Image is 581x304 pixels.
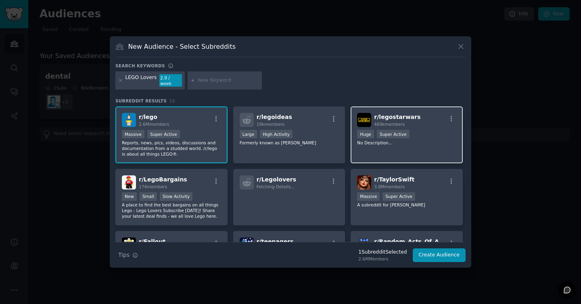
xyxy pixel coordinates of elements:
h3: New Audience - Select Subreddits [128,42,236,51]
div: LEGO Lovers [125,74,157,87]
div: Super Active [377,130,410,138]
img: TaylorSwift [357,175,371,189]
img: lego [122,113,136,127]
span: r/ teenagers [257,238,294,245]
span: r/ Fallout [139,238,165,245]
img: Random_Acts_Of_Amazon [357,237,371,252]
div: Small [140,192,157,201]
span: 16 [169,98,175,103]
span: Fetching Details... [257,184,295,189]
div: Huge [357,130,374,138]
span: r/ LegoBargains [139,176,187,183]
span: r/ TaylorSwift [374,176,414,183]
span: r/ legostarwars [374,114,420,120]
div: High Activity [260,130,293,138]
span: Subreddit Results [115,98,167,104]
div: Super Active [382,192,415,201]
span: r/ Legolovers [257,176,296,183]
span: r/ Random_Acts_Of_Amazon [374,238,460,245]
span: r/ lego [139,114,157,120]
input: New Keyword [198,77,259,84]
p: No Description... [357,140,456,146]
span: 3.8M members [374,184,405,189]
button: Tips [115,248,141,262]
div: 1 Subreddit Selected [358,249,407,256]
div: Massive [122,130,144,138]
button: Create Audience [413,248,466,262]
div: 2.9 / week [159,74,182,87]
span: 469k members [374,122,405,127]
div: Large [240,130,257,138]
h3: Search keywords [115,63,165,69]
img: legostarwars [357,113,371,127]
p: Formerly known as [PERSON_NAME] [240,140,339,146]
span: 19k members [257,122,284,127]
span: 2.6M members [139,122,169,127]
span: Tips [118,251,130,259]
p: Reports, news, pics, videos, discussions and documentation from a studded world. /r/lego is about... [122,140,221,157]
p: A place to find the best bargains on all things Lego - Lego Lovers Subscribe [DATE]! Share your l... [122,202,221,219]
div: New [122,192,137,201]
div: Super Active [147,130,180,138]
span: 174 members [139,184,167,189]
img: teenagers [240,237,254,252]
img: Fallout [122,237,136,252]
img: LegoBargains [122,175,136,189]
div: Slow Activity [160,192,192,201]
div: Massive [357,192,380,201]
p: A subreddit for [PERSON_NAME] [357,202,456,208]
div: 2.6M Members [358,256,407,262]
span: r/ legoideas [257,114,292,120]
